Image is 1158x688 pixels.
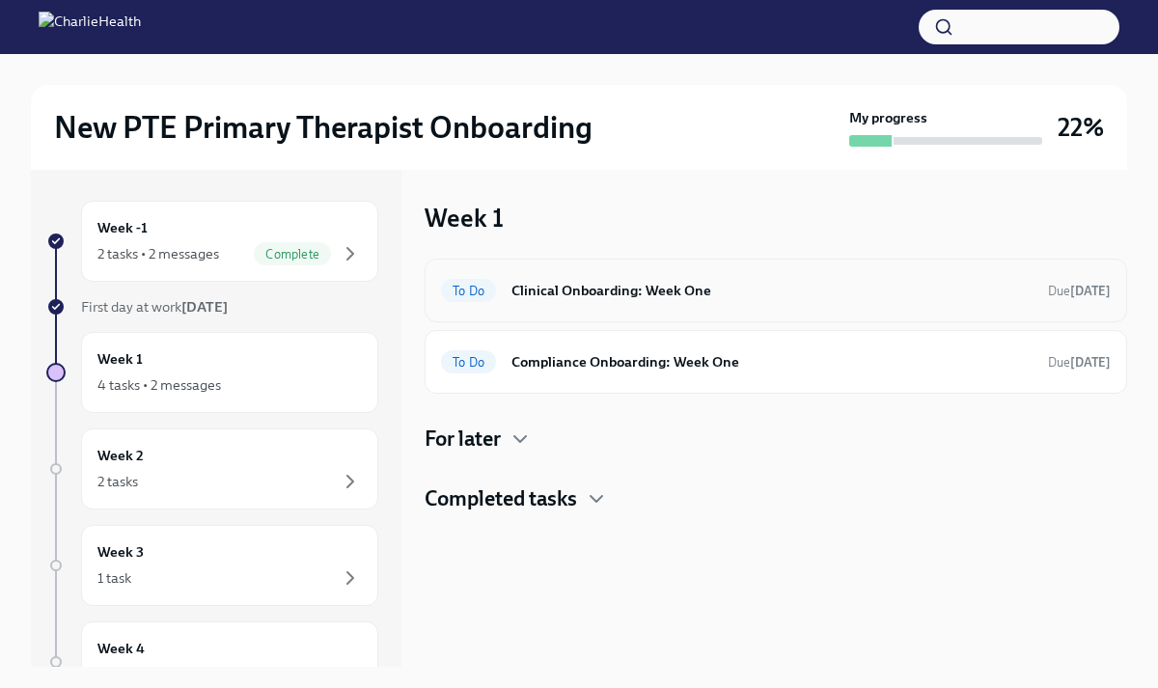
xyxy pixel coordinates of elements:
[441,275,1111,306] a: To DoClinical Onboarding: Week OneDue[DATE]
[97,541,144,563] h6: Week 3
[46,525,378,606] a: Week 31 task
[1048,355,1111,370] span: Due
[1058,110,1104,145] h3: 22%
[441,346,1111,377] a: To DoCompliance Onboarding: Week OneDue[DATE]
[46,332,378,413] a: Week 14 tasks • 2 messages
[425,425,1127,454] div: For later
[97,638,145,659] h6: Week 4
[441,355,496,370] span: To Do
[97,348,143,370] h6: Week 1
[1048,284,1111,298] span: Due
[97,375,221,395] div: 4 tasks • 2 messages
[97,445,144,466] h6: Week 2
[1048,353,1111,372] span: September 27th, 2025 10:00
[46,428,378,509] a: Week 22 tasks
[97,217,148,238] h6: Week -1
[511,351,1033,372] h6: Compliance Onboarding: Week One
[97,472,138,491] div: 2 tasks
[39,12,141,42] img: CharlieHealth
[425,425,501,454] h4: For later
[425,484,577,513] h4: Completed tasks
[425,484,1127,513] div: Completed tasks
[97,665,131,684] div: 1 task
[97,244,219,263] div: 2 tasks • 2 messages
[425,201,504,235] h3: Week 1
[511,280,1033,301] h6: Clinical Onboarding: Week One
[441,284,496,298] span: To Do
[1070,355,1111,370] strong: [DATE]
[254,247,331,261] span: Complete
[849,108,927,127] strong: My progress
[97,568,131,588] div: 1 task
[54,108,593,147] h2: New PTE Primary Therapist Onboarding
[46,201,378,282] a: Week -12 tasks • 2 messagesComplete
[81,298,228,316] span: First day at work
[1048,282,1111,300] span: September 27th, 2025 10:00
[181,298,228,316] strong: [DATE]
[1070,284,1111,298] strong: [DATE]
[46,297,378,316] a: First day at work[DATE]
